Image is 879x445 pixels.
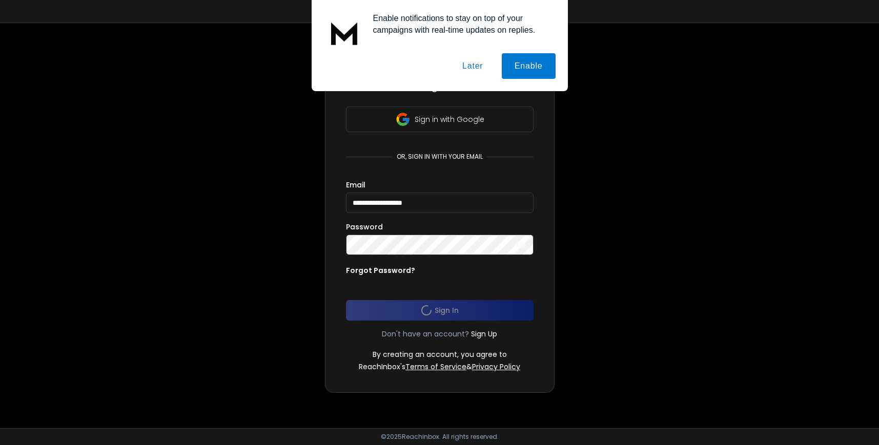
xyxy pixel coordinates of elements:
button: Sign in with Google [346,107,534,132]
p: Don't have an account? [382,329,469,339]
p: ReachInbox's & [359,362,520,372]
label: Email [346,181,365,188]
p: Sign in with Google [415,114,484,124]
a: Sign Up [471,329,497,339]
p: or, sign in with your email [393,153,487,161]
div: Enable notifications to stay on top of your campaigns with real-time updates on replies. [365,12,556,36]
a: Terms of Service [405,362,466,372]
label: Password [346,223,383,230]
button: Enable [502,53,556,79]
a: Privacy Policy [472,362,520,372]
button: Later [449,53,496,79]
img: notification icon [324,12,365,53]
p: © 2025 Reachinbox. All rights reserved. [381,433,499,441]
p: Forgot Password? [346,265,415,276]
p: By creating an account, you agree to [373,349,507,359]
